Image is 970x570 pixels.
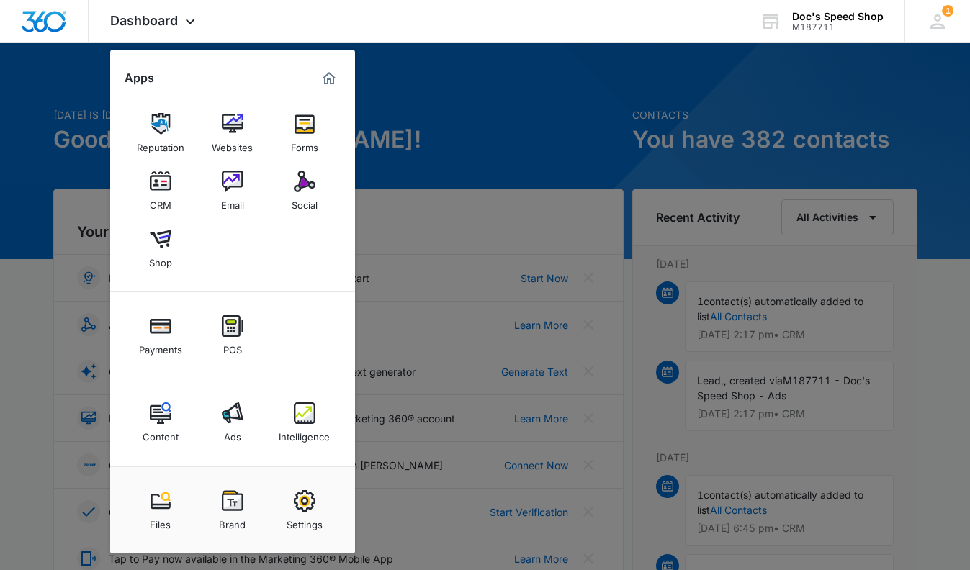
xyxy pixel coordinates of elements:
a: POS [205,308,260,363]
div: notifications count [942,5,953,17]
div: Content [143,424,179,443]
div: account id [792,22,884,32]
div: account name [792,11,884,22]
span: Dashboard [110,13,178,28]
a: Ads [205,395,260,450]
div: Payments [139,337,182,356]
div: Settings [287,512,323,530]
div: Email [221,192,244,211]
a: CRM [133,163,188,218]
a: Brand [205,483,260,538]
div: CRM [150,192,171,211]
a: Payments [133,308,188,363]
div: Files [150,512,171,530]
a: Shop [133,221,188,276]
div: Shop [149,250,172,268]
a: Intelligence [277,395,332,450]
span: 1 [942,5,953,17]
a: Files [133,483,188,538]
div: Reputation [137,135,184,153]
a: Forms [277,106,332,160]
a: Websites [205,106,260,160]
div: Social [292,192,318,211]
a: Reputation [133,106,188,160]
div: Ads [224,424,241,443]
div: Intelligence [279,424,330,443]
div: Brand [219,512,246,530]
div: Forms [291,135,318,153]
div: POS [223,337,242,356]
a: Settings [277,483,332,538]
a: Marketing 360® Dashboard [318,67,341,90]
a: Email [205,163,260,218]
a: Content [133,395,188,450]
div: Websites [212,135,253,153]
h2: Apps [125,71,154,85]
a: Social [277,163,332,218]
